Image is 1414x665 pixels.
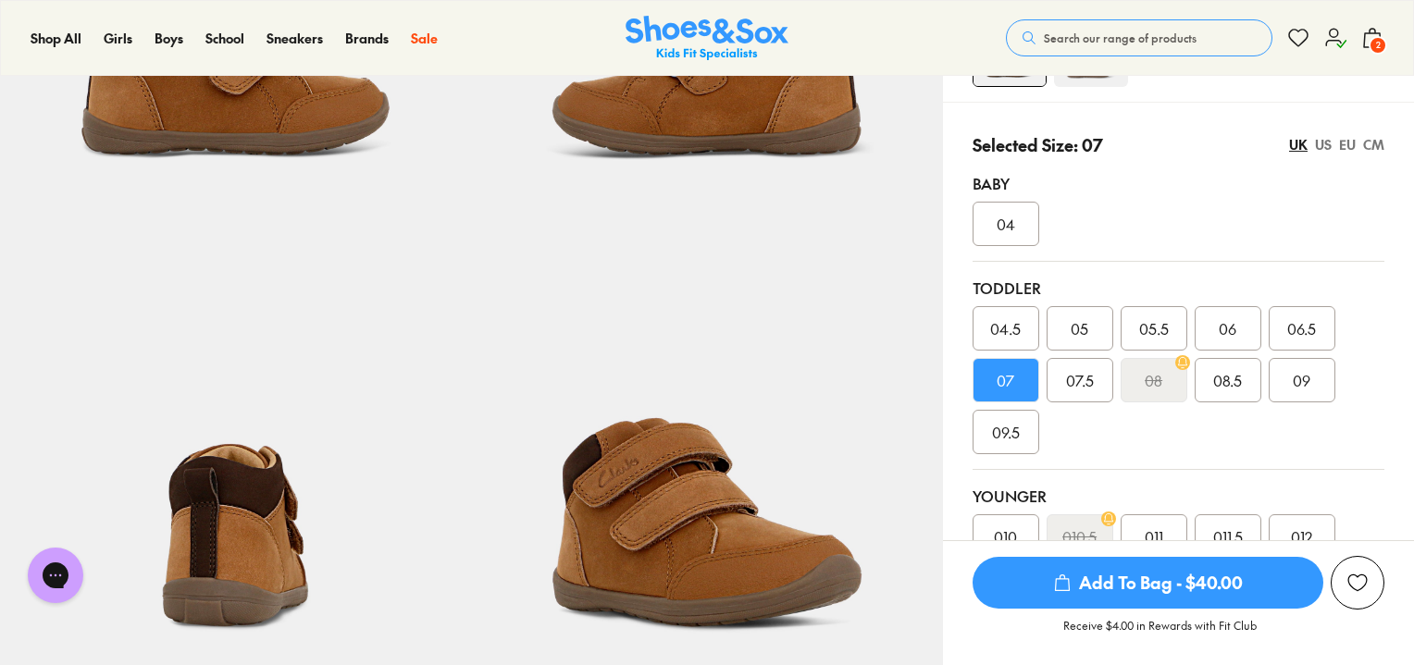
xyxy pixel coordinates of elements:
span: School [205,29,244,47]
a: Sale [411,29,438,48]
span: 05.5 [1139,317,1169,339]
div: EU [1339,135,1356,154]
div: Toddler [973,277,1384,299]
span: Brands [345,29,389,47]
span: 011 [1145,525,1163,548]
a: Sneakers [267,29,323,48]
iframe: Gorgias live chat messenger [19,541,93,610]
p: Receive $4.00 in Rewards with Fit Club [1063,617,1257,650]
a: Shop All [31,29,81,48]
span: Add To Bag - $40.00 [973,557,1323,609]
a: Girls [104,29,132,48]
p: Selected Size: 07 [973,132,1103,157]
span: 07.5 [1066,369,1094,391]
a: Brands [345,29,389,48]
button: Search our range of products [1006,19,1272,56]
span: 012 [1291,525,1312,548]
img: SNS_Logo_Responsive.svg [626,16,788,61]
span: Sneakers [267,29,323,47]
span: 06.5 [1287,317,1316,339]
span: Search our range of products [1044,30,1197,46]
span: 04 [997,213,1015,235]
div: CM [1363,135,1384,154]
span: 010 [994,525,1017,548]
div: Baby [973,172,1384,194]
s: 08 [1145,369,1162,391]
span: 2 [1369,36,1387,55]
span: Boys [155,29,183,47]
div: Younger [973,485,1384,507]
button: Add To Bag - $40.00 [973,556,1323,610]
span: Girls [104,29,132,47]
span: 09 [1293,369,1310,391]
div: US [1315,135,1332,154]
span: Sale [411,29,438,47]
a: Boys [155,29,183,48]
a: School [205,29,244,48]
span: 07 [997,369,1014,391]
button: 2 [1361,18,1383,58]
button: Add to wishlist [1331,556,1384,610]
span: 04.5 [990,317,1021,339]
span: Shop All [31,29,81,47]
span: 06 [1219,317,1236,339]
div: UK [1289,135,1308,154]
s: 010.5 [1062,525,1097,548]
span: 08.5 [1213,369,1242,391]
span: 05 [1071,317,1088,339]
span: 09.5 [992,421,1020,443]
a: Shoes & Sox [626,16,788,61]
span: 011.5 [1213,525,1243,548]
